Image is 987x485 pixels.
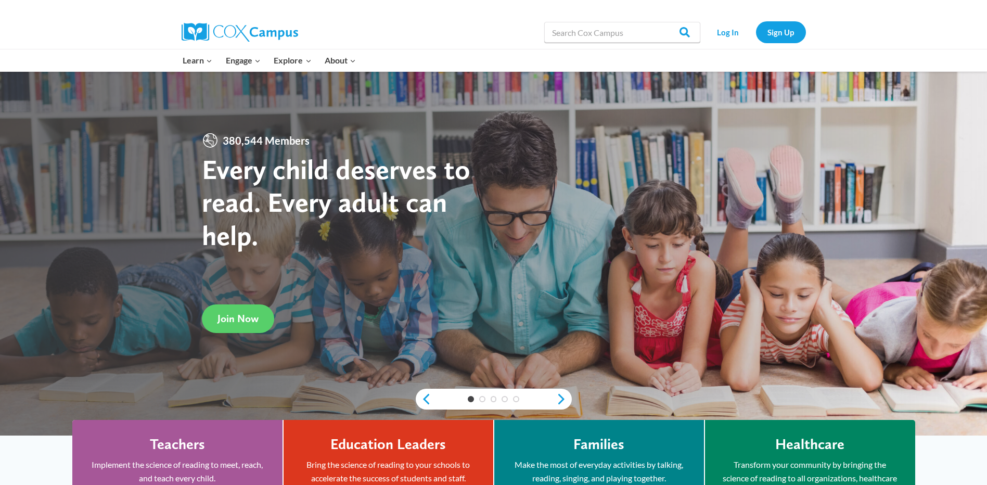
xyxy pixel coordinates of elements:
[330,436,446,453] h4: Education Leaders
[513,396,519,402] a: 5
[706,21,806,43] nav: Secondary Navigation
[219,132,314,149] span: 380,544 Members
[150,436,205,453] h4: Teachers
[217,312,259,325] span: Join Now
[183,54,212,67] span: Learn
[491,396,497,402] a: 3
[775,436,844,453] h4: Healthcare
[706,21,751,43] a: Log In
[325,54,356,67] span: About
[468,396,474,402] a: 1
[416,393,431,405] a: previous
[182,23,298,42] img: Cox Campus
[299,458,478,484] p: Bring the science of reading to your schools to accelerate the success of students and staff.
[756,21,806,43] a: Sign Up
[556,393,572,405] a: next
[176,49,363,71] nav: Primary Navigation
[226,54,261,67] span: Engage
[479,396,485,402] a: 2
[88,458,267,484] p: Implement the science of reading to meet, reach, and teach every child.
[573,436,624,453] h4: Families
[202,152,470,252] strong: Every child deserves to read. Every adult can help.
[544,22,700,43] input: Search Cox Campus
[202,304,274,333] a: Join Now
[502,396,508,402] a: 4
[274,54,311,67] span: Explore
[510,458,688,484] p: Make the most of everyday activities by talking, reading, singing, and playing together.
[416,389,572,410] div: content slider buttons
